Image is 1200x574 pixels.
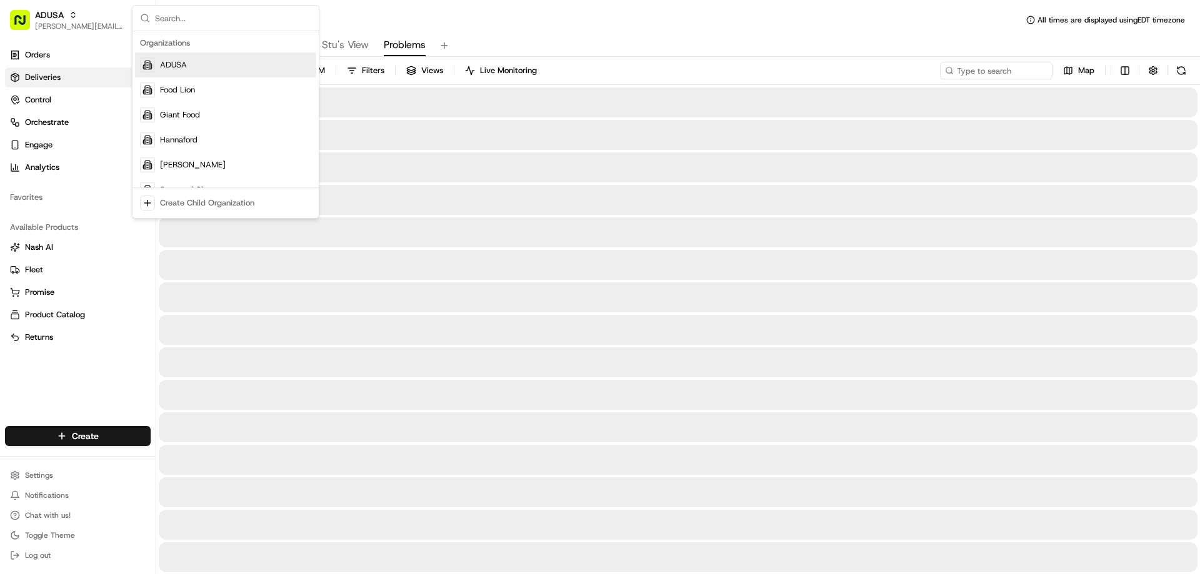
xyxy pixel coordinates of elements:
span: Deliveries [25,72,61,83]
button: Product Catalog [5,305,151,325]
a: Returns [10,332,146,343]
span: Settings [25,470,53,480]
div: Favorites [5,187,151,207]
button: Live Monitoring [459,62,542,79]
span: Live Monitoring [480,65,537,76]
span: Notifications [25,490,69,500]
span: API Documentation [118,279,201,292]
a: 💻API Documentation [101,274,206,297]
button: Control [5,90,151,110]
div: We're available if you need us! [42,230,158,240]
span: Toggle Theme [25,530,75,540]
span: Stu's View [322,37,369,52]
span: Filters [362,65,384,76]
a: Analytics [5,157,151,177]
span: Create [72,430,99,442]
button: Orchestrate [5,112,151,132]
button: Views [401,62,449,79]
button: Engage [5,135,151,155]
button: Fleet [5,260,151,280]
span: Views [421,65,443,76]
div: Start new chat [42,217,205,230]
span: Problems [384,37,426,52]
button: Toggle Theme [5,527,151,544]
button: ADUSA[PERSON_NAME][EMAIL_ADDRESS][PERSON_NAME][DOMAIN_NAME] [5,5,129,35]
span: Stop and Shop [160,184,215,195]
span: Chat with us! [25,510,71,520]
input: Type to search [940,62,1052,79]
span: Log out [25,550,51,560]
button: Notifications [5,487,151,504]
span: Map [1078,65,1094,76]
img: 1736555255976-a54dd68f-1ca7-489b-9aae-adbdc363a1c4 [12,217,35,240]
span: Fleet [25,264,43,275]
span: Orders [25,49,50,61]
button: Start new chat [212,221,227,236]
span: Nash AI [25,242,53,253]
div: Suggestions [132,31,319,218]
span: [PERSON_NAME] [160,159,226,171]
div: 💻 [106,280,116,290]
button: Create [5,426,151,446]
button: Nash AI [5,237,151,257]
button: Refresh [1172,62,1190,79]
button: [PERSON_NAME][EMAIL_ADDRESS][PERSON_NAME][DOMAIN_NAME] [35,21,124,31]
button: Filters [341,62,390,79]
button: Promise [5,282,151,302]
span: Analytics [25,162,59,173]
div: 📗 [12,280,22,290]
span: Product Catalog [25,309,85,320]
button: Map [1057,62,1100,79]
span: ADUSA [160,59,187,71]
span: Knowledge Base [25,279,96,292]
div: Create Child Organization [160,197,254,209]
span: Giant Food [160,109,200,121]
a: Powered byPylon [88,309,151,319]
a: Fleet [10,264,146,275]
span: Pylon [124,310,151,319]
button: Chat with us! [5,507,151,524]
div: Organizations [135,34,316,52]
span: Hannaford [160,134,197,146]
a: Deliveries [5,67,151,87]
span: Engage [25,139,52,151]
button: Returns [5,327,151,347]
span: All times are displayed using EDT timezone [1037,15,1185,25]
a: Nash AI [10,242,146,253]
span: Orchestrate [25,117,69,128]
p: Welcome 👋 [12,148,227,168]
div: Available Products [5,217,151,237]
span: Promise [25,287,54,298]
input: Search... [155,6,311,31]
input: Got a question? Start typing here... [32,179,225,192]
button: ADUSA [35,9,64,21]
a: Promise [10,287,146,298]
a: Orders [5,45,151,65]
button: Log out [5,547,151,564]
span: Control [25,94,51,106]
a: Product Catalog [10,309,146,320]
a: 📗Knowledge Base [7,274,101,297]
span: Returns [25,332,53,343]
button: Settings [5,467,151,484]
img: Nash [12,111,37,136]
span: Food Lion [160,84,195,96]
